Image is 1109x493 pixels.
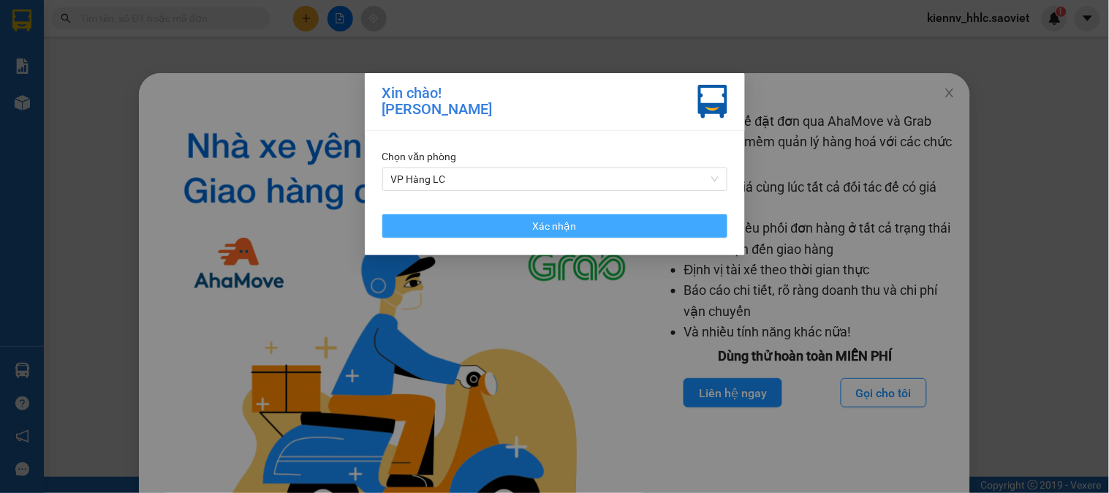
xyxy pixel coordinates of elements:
img: vxr-icon [698,85,727,118]
button: Xác nhận [382,214,727,238]
span: Xác nhận [533,218,577,234]
div: Chọn văn phòng [382,148,727,165]
div: Xin chào! [PERSON_NAME] [382,85,493,118]
span: VP Hàng LC [391,168,719,190]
